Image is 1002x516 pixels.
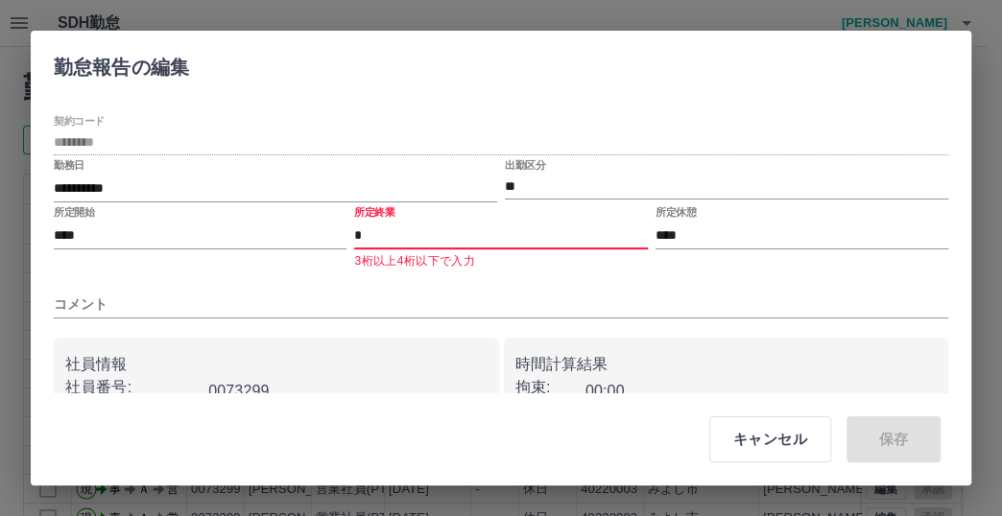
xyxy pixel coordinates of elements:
p: 時間計算結果 [515,353,938,376]
p: 社員情報 [65,353,488,376]
p: 3桁以上4桁以下で入力 [354,252,647,271]
b: 00:00 [585,383,625,399]
label: 出勤区分 [505,158,545,173]
b: 0073299 [208,383,269,399]
label: 所定終業 [354,205,394,220]
label: 勤務日 [54,158,84,173]
p: 社員番号: [65,376,201,399]
h2: 勤怠報告の編集 [31,31,212,96]
label: 契約コード [54,114,105,129]
label: 所定休憩 [656,205,696,220]
label: 所定開始 [54,205,94,220]
p: 拘束: [515,376,585,399]
button: キャンセル [709,416,831,462]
